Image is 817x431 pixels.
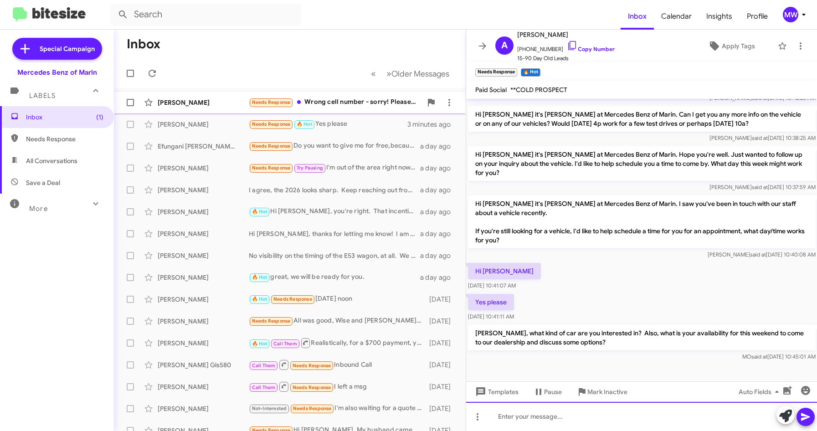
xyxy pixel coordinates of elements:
div: [DATE] [426,382,458,391]
button: Pause [526,384,569,400]
div: [PERSON_NAME] [158,251,249,260]
span: Needs Response [252,143,291,149]
div: Wrong cell number - sorry! Please take me off your list. Thank you! [249,97,422,108]
span: MO [DATE] 10:45:01 AM [742,353,815,360]
a: Profile [740,3,775,30]
span: Call Them [252,363,276,369]
span: Needs Response [293,405,332,411]
span: All Conversations [26,156,77,165]
span: [PERSON_NAME] [517,29,615,40]
div: a day ago [420,229,458,238]
button: Apply Tags [689,38,773,54]
p: Hi [PERSON_NAME] it's [PERSON_NAME] at Mercedes Benz of Marin. Can I get you any more info on the... [468,106,816,132]
div: [PERSON_NAME] [158,98,249,107]
span: 🔥 Hot [297,121,312,127]
span: Inbox [621,3,654,30]
p: Hi [PERSON_NAME] it's [PERSON_NAME] at Mercedes Benz of Marin. Hope you're well. Just wanted to f... [468,146,816,181]
div: [PERSON_NAME] [158,207,249,216]
span: said at [751,353,767,360]
span: Needs Response [273,296,312,302]
span: [PERSON_NAME] [DATE] 10:40:08 AM [707,251,815,258]
div: [DATE] [426,404,458,413]
span: Needs Response [26,134,103,144]
div: No visibility on the timing of the E53 wagon, at all. We have several E450's. [249,251,420,260]
div: Inbound Call [249,359,426,370]
span: 🔥 Hot [252,274,267,280]
div: I agree, the 2026 looks sharp. Keep reaching out from time to time. [249,185,420,195]
div: Efungani [PERSON_NAME] [PERSON_NAME] [158,142,249,151]
span: Apply Tags [722,38,755,54]
div: 3 minutes ago [407,120,458,129]
a: Insights [699,3,740,30]
div: [DATE] noon [249,294,426,304]
button: Auto Fields [731,384,790,400]
small: 🔥 Hot [521,68,540,77]
small: Needs Response [475,68,517,77]
span: 🔥 Hot [252,209,267,215]
span: Inbox [26,113,103,122]
div: Hi [PERSON_NAME], you're right. That incentive has expired. To be [PERSON_NAME], most of our Hybr... [249,206,420,217]
span: Needs Response [293,363,331,369]
p: Yes please [468,294,514,310]
nav: Page navigation example [366,64,455,83]
div: [PERSON_NAME] [158,317,249,326]
span: Auto Fields [739,384,782,400]
div: Do you want to give me for free,because I did not conect with anybody [249,141,420,151]
div: [PERSON_NAME] Gls580 [158,360,249,369]
div: [PERSON_NAME] [158,185,249,195]
div: [DATE] [426,295,458,304]
span: **COLD PROSPECT [510,86,567,94]
span: Mark Inactive [587,384,627,400]
span: « [371,68,376,79]
span: Older Messages [391,69,449,79]
div: a day ago [420,273,458,282]
div: a day ago [420,142,458,151]
span: Needs Response [293,385,331,390]
span: said at [751,184,767,190]
span: More [29,205,48,213]
span: Save a Deal [26,178,60,187]
span: 🔥 Hot [252,341,267,347]
p: Hi [PERSON_NAME] it's [PERSON_NAME] at Mercedes Benz of Marin. I saw you've been in touch with ou... [468,195,816,248]
span: Templates [473,384,519,400]
a: Special Campaign [12,38,102,60]
span: Not-Interested [252,405,287,411]
button: MW [775,7,807,22]
span: (1) [96,113,103,122]
span: [DATE] 10:41:11 AM [468,313,514,320]
div: [DATE] [426,360,458,369]
div: [PERSON_NAME] [158,229,249,238]
div: [PERSON_NAME] [158,382,249,391]
span: Needs Response [252,99,291,105]
span: Special Campaign [40,44,95,53]
span: Pause [544,384,562,400]
div: I'm also waiting for a quote on a Bentley [249,403,426,414]
h1: Inbox [127,37,160,51]
span: » [386,68,391,79]
div: I left a msg [249,381,426,392]
div: [PERSON_NAME] [158,339,249,348]
div: [PERSON_NAME] [158,164,249,173]
span: Needs Response [252,318,291,324]
button: Mark Inactive [569,384,635,400]
span: 🔥 Hot [252,296,267,302]
div: [DATE] [426,339,458,348]
div: a day ago [420,207,458,216]
span: [PERSON_NAME] [DATE] 10:38:25 AM [709,134,815,141]
span: said at [751,134,767,141]
button: Next [381,64,455,83]
a: Copy Number [567,46,615,52]
div: a day ago [420,164,458,173]
div: [DATE] [426,317,458,326]
span: Call Them [273,341,297,347]
p: [PERSON_NAME], what kind of car are you interested in? Also, what is your availability for this w... [468,325,816,350]
div: [PERSON_NAME] [158,273,249,282]
div: Yes please [249,119,407,129]
div: I'm out of the area right now. I won't be back until next week. [249,163,420,173]
div: [PERSON_NAME] [158,295,249,304]
button: Previous [365,64,381,83]
span: 15-90 Day Old Leads [517,54,615,63]
input: Search [110,4,302,26]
